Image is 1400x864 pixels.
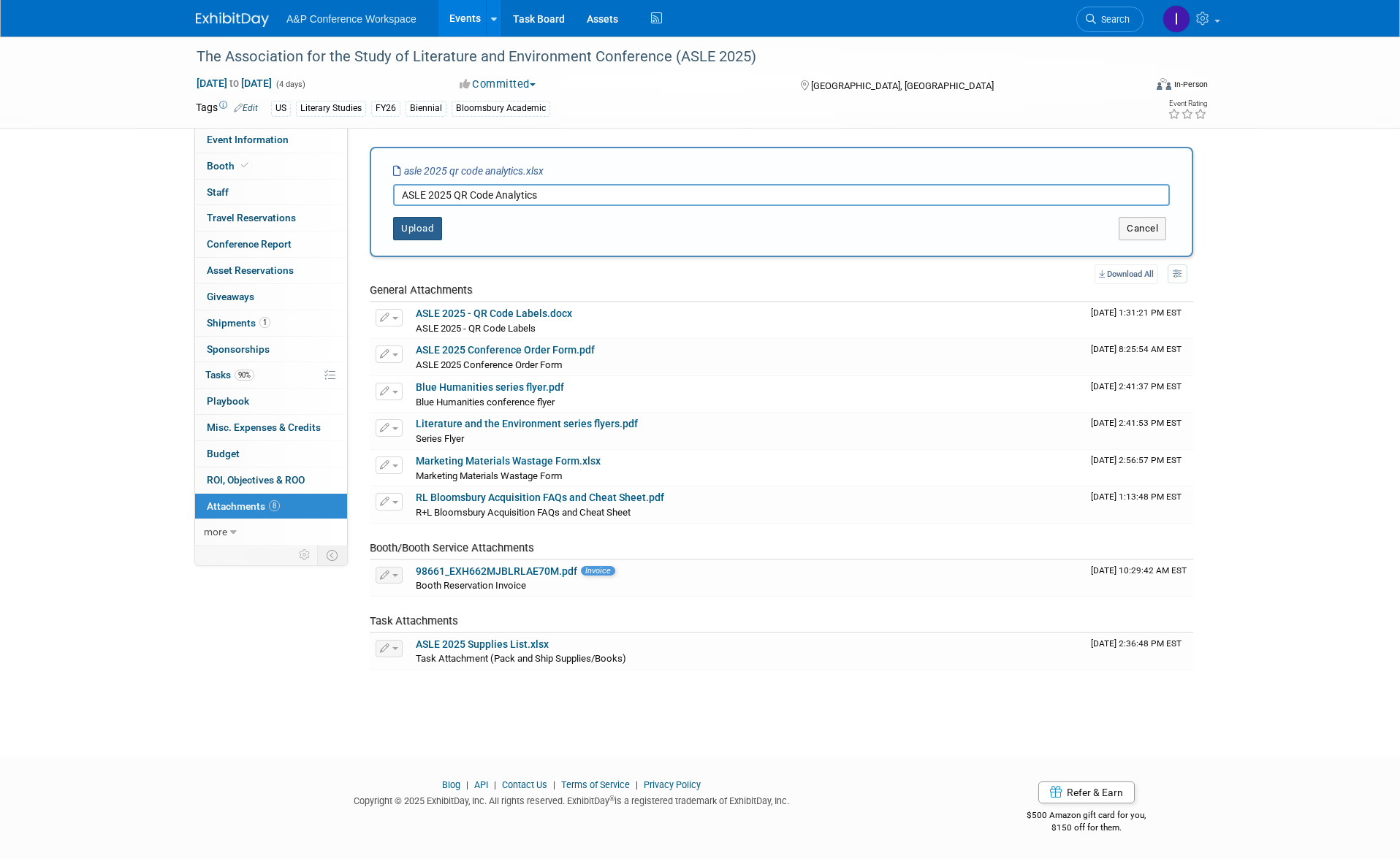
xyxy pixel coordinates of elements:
span: Invoice [581,566,615,576]
a: Tasks90% [195,362,347,388]
span: | [490,779,500,790]
a: ROI, Objectives & ROO [195,467,347,493]
div: Literary Studies [296,101,366,116]
a: Edit [234,103,258,113]
button: Cancel [1119,217,1166,240]
span: Search [1096,14,1130,25]
a: Asset Reservations [195,258,347,283]
a: Contact Us [502,779,547,790]
a: Conference Report [195,232,347,257]
td: Personalize Event Tab Strip [292,546,318,565]
a: Marketing Materials Wastage Form.xlsx [416,455,601,467]
span: | [632,779,642,790]
div: FY26 [371,101,400,116]
td: Upload Timestamp [1085,302,1193,339]
sup: ® [609,795,615,803]
span: Playbook [207,395,249,407]
span: 8 [269,500,280,511]
a: Literature and the Environment series flyers.pdf [416,418,638,429]
td: Upload Timestamp [1085,413,1193,449]
a: Privacy Policy [644,779,701,790]
div: The Association for the Study of Literature and Environment Conference (ASLE 2025) [191,44,1122,70]
button: Committed [454,77,541,92]
span: Blue Humanities conference flyer [416,397,555,408]
td: Upload Timestamp [1085,486,1193,523]
a: Attachments8 [195,494,347,519]
span: Booth [207,160,251,172]
span: Task Attachment (Pack and Ship Supplies/Books) [416,653,626,664]
a: Travel Reservations [195,205,347,231]
a: Staff [195,180,347,205]
span: Giveaways [207,291,254,302]
span: [DATE] [DATE] [196,77,273,90]
a: more [195,519,347,545]
img: Ira Sumarno [1163,5,1190,33]
span: [GEOGRAPHIC_DATA], [GEOGRAPHIC_DATA] [811,80,994,91]
td: Tags [196,100,258,117]
span: Tasks [205,369,254,381]
span: Staff [207,186,229,198]
a: Download All [1095,264,1158,284]
span: more [204,526,227,538]
span: ROI, Objectives & ROO [207,474,305,486]
span: Booth Reservation Invoice [416,580,526,591]
a: 98661_EXH662MJBLRLAE70M.pdf [416,565,577,577]
div: $500 Amazon gift card for you, [969,800,1205,833]
div: Event Rating [1168,100,1207,107]
input: Enter description [393,184,1170,206]
span: Upload Timestamp [1091,344,1182,354]
a: ASLE 2025 - QR Code Labels.docx [416,307,572,319]
span: (4 days) [275,80,305,89]
a: Blue Humanities series flyer.pdf [416,381,564,393]
span: Asset Reservations [207,264,294,276]
i: asle 2025 qr code analytics.xlsx [393,165,544,177]
span: Attachments [207,500,280,512]
td: Upload Timestamp [1085,633,1193,670]
a: Sponsorships [195,337,347,362]
td: Upload Timestamp [1085,450,1193,486]
span: General Attachments [370,283,473,297]
span: Series Flyer [416,433,464,444]
a: ASLE 2025 Conference Order Form.pdf [416,344,595,356]
div: US [271,101,291,116]
div: In-Person [1173,79,1208,90]
a: Budget [195,441,347,467]
span: Travel Reservations [207,212,296,223]
span: Upload Timestamp [1091,638,1182,649]
span: Marketing Materials Wastage Form [416,470,563,481]
img: Format-Inperson.png [1157,78,1171,90]
a: RL Bloomsbury Acquisition FAQs and Cheat Sheet.pdf [416,492,664,503]
a: Giveaways [195,284,347,310]
td: Upload Timestamp [1085,339,1193,375]
span: Budget [207,448,240,459]
span: Conference Report [207,238,292,250]
a: API [474,779,488,790]
span: Misc. Expenses & Credits [207,421,321,433]
a: Search [1076,7,1144,32]
span: Upload Timestamp [1091,381,1182,391]
td: Toggle Event Tabs [318,546,348,565]
span: 90% [235,370,254,381]
a: Blog [442,779,460,790]
span: Sponsorships [207,343,270,355]
span: Task Attachments [370,614,458,627]
span: A&P Conference Workspace [286,13,416,25]
span: 1 [259,317,270,328]
div: Copyright © 2025 ExhibitDay, Inc. All rights reserved. ExhibitDay is a registered trademark of Ex... [196,791,947,808]
div: Bloomsbury Academic [452,101,550,116]
a: ASLE 2025 Supplies List.xlsx [416,638,549,650]
button: Upload [393,217,442,240]
span: ASLE 2025 - QR Code Labels [416,323,536,334]
div: $150 off for them. [969,822,1205,834]
img: ExhibitDay [196,12,269,27]
a: Playbook [195,389,347,414]
span: Upload Timestamp [1091,492,1182,502]
span: | [463,779,472,790]
span: to [227,77,241,89]
div: Event Format [1057,76,1208,98]
td: Upload Timestamp [1085,560,1193,597]
td: Upload Timestamp [1085,376,1193,413]
a: Terms of Service [561,779,630,790]
span: ASLE 2025 Conference Order Form [416,359,563,370]
span: Upload Timestamp [1091,455,1182,465]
